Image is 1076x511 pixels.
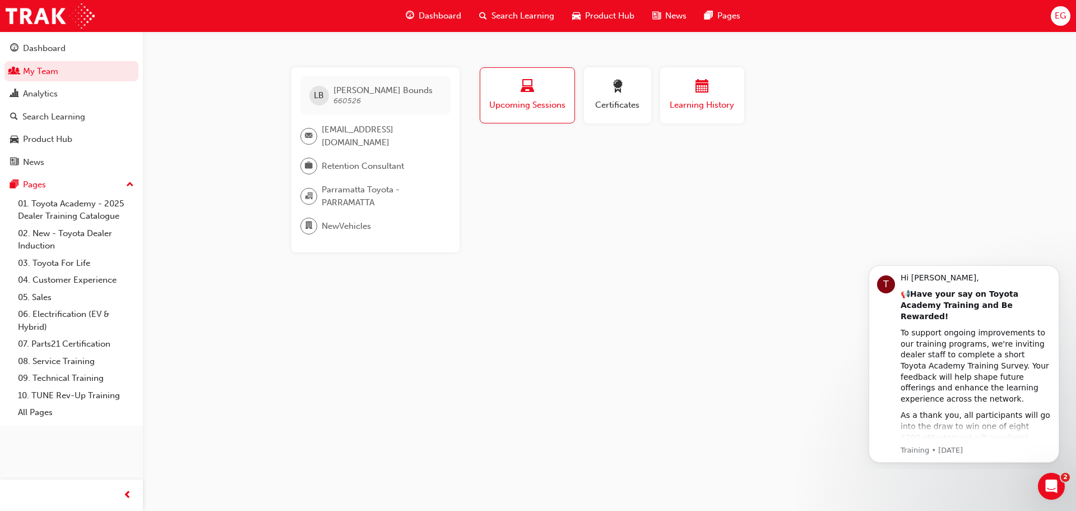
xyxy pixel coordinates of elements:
[4,38,138,59] a: Dashboard
[4,129,138,150] a: Product Hub
[4,84,138,104] a: Analytics
[6,3,95,29] img: Trak
[4,61,138,82] a: My Team
[419,10,461,22] span: Dashboard
[23,156,44,169] div: News
[333,96,361,105] span: 660526
[10,112,18,122] span: search-icon
[23,42,66,55] div: Dashboard
[704,9,713,23] span: pages-icon
[13,289,138,306] a: 05. Sales
[13,225,138,255] a: 02. New - Toyota Dealer Induction
[665,10,687,22] span: News
[1038,473,1065,500] iframe: Intercom live chat
[563,4,643,27] a: car-iconProduct Hub
[479,9,487,23] span: search-icon
[322,123,442,149] span: [EMAIL_ADDRESS][DOMAIN_NAME]
[406,9,414,23] span: guage-icon
[10,89,18,99] span: chart-icon
[322,160,404,173] span: Retention Consultant
[10,44,18,54] span: guage-icon
[10,135,18,145] span: car-icon
[4,107,138,127] a: Search Learning
[470,4,563,27] a: search-iconSearch Learning
[333,85,433,95] span: [PERSON_NAME] Bounds
[585,10,634,22] span: Product Hub
[521,80,534,95] span: laptop-icon
[305,189,313,204] span: organisation-icon
[4,174,138,195] button: Pages
[13,255,138,272] a: 03. Toyota For Life
[480,67,575,123] button: Upcoming Sessions
[13,195,138,225] a: 01. Toyota Academy - 2025 Dealer Training Catalogue
[1051,6,1070,26] button: EG
[4,152,138,173] a: News
[22,111,85,123] div: Search Learning
[491,10,554,22] span: Search Learning
[584,67,651,123] button: Certificates
[314,89,324,102] span: LB
[13,387,138,404] a: 10. TUNE Rev-Up Training
[322,220,371,233] span: NewVehicles
[23,133,72,146] div: Product Hub
[13,306,138,335] a: 06. Electrification (EV & Hybrid)
[305,219,313,233] span: department-icon
[10,158,18,168] span: news-icon
[126,178,134,192] span: up-icon
[1055,10,1066,22] span: EG
[695,80,709,95] span: calendar-icon
[397,4,470,27] a: guage-iconDashboard
[643,4,695,27] a: news-iconNews
[123,489,132,503] span: prev-icon
[13,335,138,353] a: 07. Parts21 Certification
[611,80,624,95] span: award-icon
[305,159,313,173] span: briefcase-icon
[695,4,749,27] a: pages-iconPages
[852,255,1076,469] iframe: Intercom notifications message
[592,99,643,112] span: Certificates
[652,9,661,23] span: news-icon
[13,271,138,289] a: 04. Customer Experience
[669,99,736,112] span: Learning History
[23,88,58,100] div: Analytics
[4,36,138,174] button: DashboardMy TeamAnalyticsSearch LearningProduct HubNews
[322,183,442,209] span: Parramatta Toyota - PARRAMATTA
[10,67,18,77] span: people-icon
[660,67,744,123] button: Learning History
[305,129,313,144] span: email-icon
[10,180,18,190] span: pages-icon
[13,404,138,421] a: All Pages
[717,10,740,22] span: Pages
[23,178,46,191] div: Pages
[489,99,566,112] span: Upcoming Sessions
[1061,473,1070,482] span: 2
[572,9,581,23] span: car-icon
[13,370,138,387] a: 09. Technical Training
[13,353,138,370] a: 08. Service Training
